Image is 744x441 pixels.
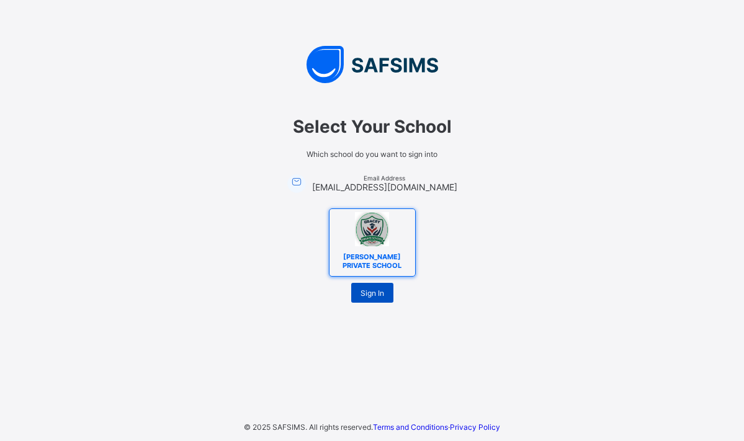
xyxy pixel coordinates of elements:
span: Sign In [361,288,384,298]
img: GRACEY PRIVATE SCHOOL [355,212,389,246]
span: Which school do you want to sign into [199,149,546,159]
span: [PERSON_NAME] PRIVATE SCHOOL [334,249,410,273]
img: SAFSIMS Logo [186,46,558,83]
a: Privacy Policy [450,422,500,432]
span: Email Address [312,174,457,182]
span: [EMAIL_ADDRESS][DOMAIN_NAME] [312,182,457,192]
span: Select Your School [199,116,546,137]
span: © 2025 SAFSIMS. All rights reserved. [244,422,373,432]
span: · [373,422,500,432]
a: Terms and Conditions [373,422,448,432]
